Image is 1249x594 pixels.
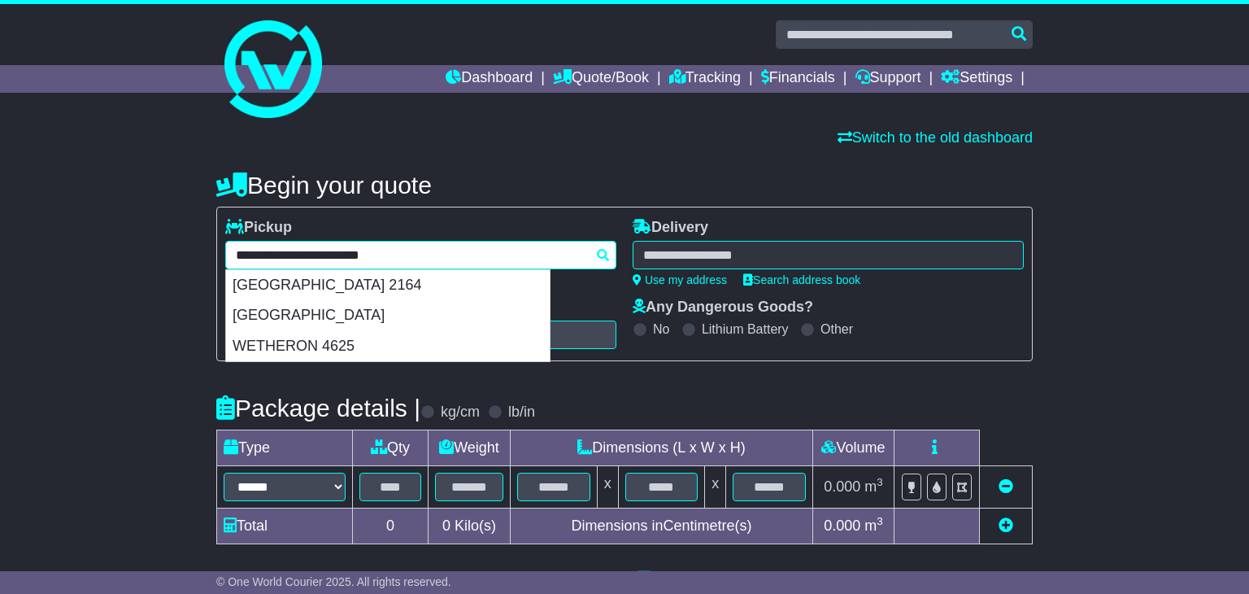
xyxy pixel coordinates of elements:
span: 0.000 [824,478,860,495]
span: 0.000 [824,518,860,534]
td: Qty [353,430,429,466]
td: x [597,466,618,509]
label: No [653,321,669,337]
span: m [864,518,883,534]
td: Kilo(s) [429,509,511,544]
a: Add new item [999,518,1013,534]
a: Financials [761,65,835,93]
td: Total [217,509,353,544]
label: Delivery [633,219,708,237]
a: Settings [941,65,1012,93]
td: Dimensions in Centimetre(s) [510,509,812,544]
label: Any Dangerous Goods? [633,299,813,317]
div: [GEOGRAPHIC_DATA] 2164 [226,270,550,301]
td: x [705,466,726,509]
td: Type [217,430,353,466]
h4: Begin your quote [216,172,1033,199]
sup: 3 [877,515,883,527]
a: Search address book [743,273,860,286]
td: Weight [429,430,511,466]
td: 0 [353,509,429,544]
label: Lithium Battery [702,321,789,337]
a: Use my address [633,273,727,286]
span: m [864,478,883,495]
a: Dashboard [446,65,533,93]
sup: 3 [877,476,883,488]
typeahead: Please provide city [225,241,616,269]
a: Switch to the old dashboard [838,129,1033,146]
td: Dimensions (L x W x H) [510,430,812,466]
a: Quote/Book [553,65,649,93]
h4: Package details | [216,395,420,421]
span: © One World Courier 2025. All rights reserved. [216,575,451,588]
a: Tracking [669,65,741,93]
a: Remove this item [999,478,1013,495]
label: kg/cm [441,404,480,421]
label: lb/in [508,404,535,421]
a: Support [855,65,921,93]
label: Other [820,321,853,337]
div: [GEOGRAPHIC_DATA] [226,300,550,331]
label: Pickup [225,219,292,237]
div: WETHERON 4625 [226,331,550,362]
span: 0 [442,518,450,534]
td: Volume [812,430,894,466]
